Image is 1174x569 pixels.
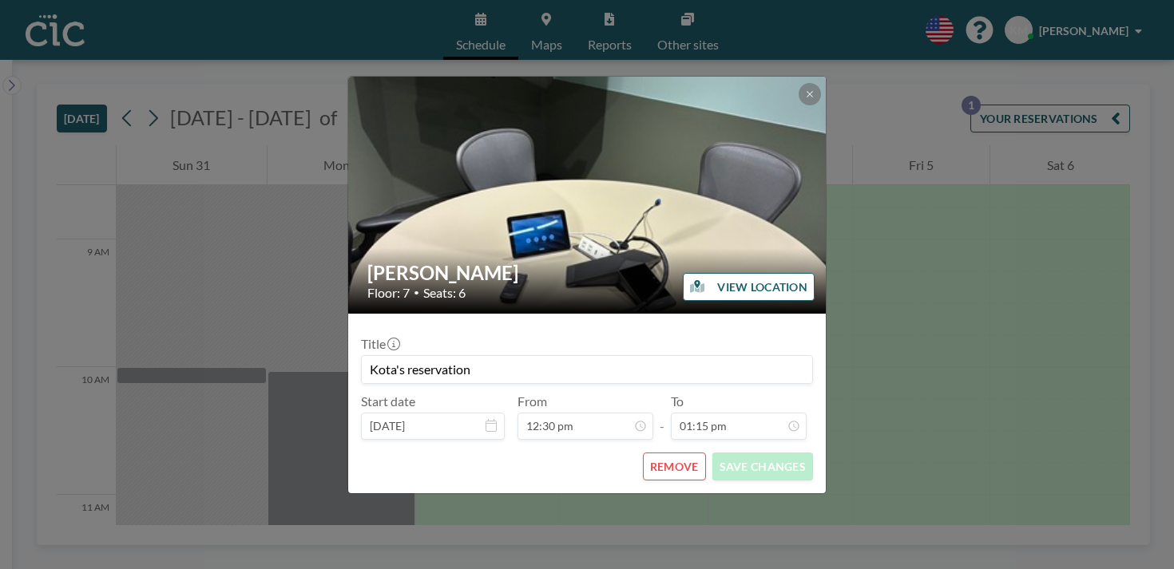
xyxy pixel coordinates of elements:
[361,393,415,409] label: Start date
[367,261,808,285] h2: [PERSON_NAME]
[414,286,419,298] span: •
[712,452,813,480] button: SAVE CHANGES
[518,393,547,409] label: From
[671,393,684,409] label: To
[643,452,706,480] button: REMOVE
[361,336,399,352] label: Title
[423,285,466,301] span: Seats: 6
[683,273,815,301] button: VIEW LOCATION
[367,285,410,301] span: Floor: 7
[660,399,664,434] span: -
[362,356,812,383] input: (No title)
